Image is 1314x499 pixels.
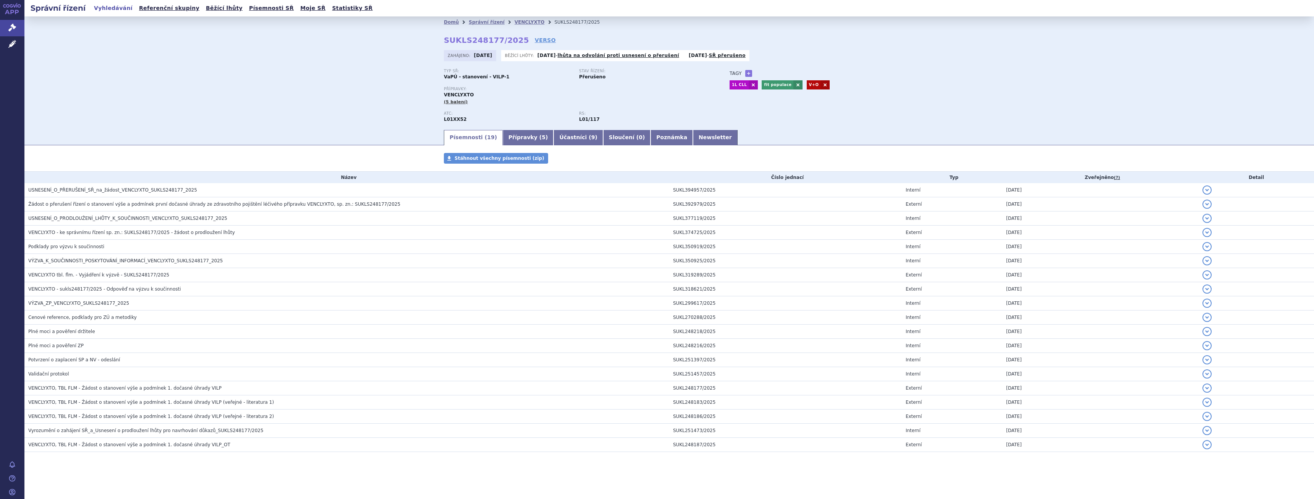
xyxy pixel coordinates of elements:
[505,52,536,59] span: Běžící lhůty:
[906,202,922,207] span: Externí
[669,339,902,353] td: SUKL248216/2025
[24,3,92,13] h2: Správní řízení
[730,80,749,89] a: 1L CLL
[669,254,902,268] td: SUKL350925/2025
[298,3,328,13] a: Moje SŘ
[902,172,1002,183] th: Typ
[906,343,921,348] span: Interní
[28,244,104,249] span: Podklady pro výzvu k součinnosti
[1002,226,1199,240] td: [DATE]
[444,69,571,73] p: Typ SŘ:
[669,172,902,183] th: Číslo jednací
[906,400,922,405] span: Externí
[591,134,595,140] span: 9
[1202,299,1212,308] button: detail
[906,258,921,263] span: Interní
[444,130,503,145] a: Písemnosti (19)
[444,20,459,25] a: Domů
[906,286,922,292] span: Externí
[487,134,494,140] span: 19
[28,414,274,419] span: VENCLYXTO, TBL FLM - Žádost o stanovení výše a podmínek 1. dočasné úhrady VILP (veřejné - literat...
[1202,242,1212,251] button: detail
[906,244,921,249] span: Interní
[1002,438,1199,452] td: [DATE]
[669,325,902,339] td: SUKL248218/2025
[28,385,222,391] span: VENCLYXTO, TBL FLM - Žádost o stanovení výše a podmínek 1. dočasné úhrady VILP
[1202,384,1212,393] button: detail
[669,197,902,211] td: SUKL392979/2025
[444,99,468,104] span: (5 balení)
[503,130,553,145] a: Přípravky (5)
[906,371,921,377] span: Interní
[28,371,69,377] span: Validační protokol
[1199,172,1314,183] th: Detail
[535,36,556,44] a: VERSO
[444,74,510,80] strong: VaPÚ - stanovení - VILP-1
[689,52,746,59] p: -
[906,272,922,278] span: Externí
[906,187,921,193] span: Interní
[1202,200,1212,209] button: detail
[1002,211,1199,226] td: [DATE]
[455,156,544,161] span: Stáhnout všechny písemnosti (zip)
[669,438,902,452] td: SUKL248187/2025
[444,87,714,91] p: Přípravky:
[444,111,571,116] p: ATC:
[1202,412,1212,421] button: detail
[1202,341,1212,350] button: detail
[906,442,922,447] span: Externí
[28,442,230,447] span: VENCLYXTO, TBL FLM - Žádost o stanovení výše a podmínek 1. dočasné úhrady VILP_OT
[669,296,902,310] td: SUKL299617/2025
[1002,424,1199,438] td: [DATE]
[28,216,227,221] span: USNESENÍ_O_PRODLOUŽENÍ_LHŮTY_K_SOUČINNOSTI_VENCLYXTO_SUKLS248177_2025
[553,130,603,145] a: Účastníci (9)
[906,329,921,334] span: Interní
[28,258,223,263] span: VÝZVA_K_SOUČINNOSTI_POSKYTOVÁNÍ_INFORMACÍ_VENCLYXTO_SUKLS248177_2025
[444,117,467,122] strong: VENETOKLAX
[579,117,600,122] strong: venetoklax
[444,153,548,164] a: Stáhnout všechny písemnosti (zip)
[1002,310,1199,325] td: [DATE]
[579,69,707,73] p: Stav řízení:
[474,53,492,58] strong: [DATE]
[24,172,669,183] th: Název
[579,111,707,116] p: RS:
[28,230,235,235] span: VENCLYXTO - ke správnímu řízení sp. zn.: SUKLS248177/2025 - žádost o prodloužení lhůty
[137,3,202,13] a: Referenční skupiny
[693,130,738,145] a: Newsletter
[1202,440,1212,449] button: detail
[28,329,95,334] span: Plné moci a pověření držitele
[28,202,400,207] span: Žádost o přerušení řízení o stanovení výše a podmínek první dočasné úhrady ze zdravotního pojiště...
[1202,185,1212,195] button: detail
[669,282,902,296] td: SUKL318621/2025
[537,53,556,58] strong: [DATE]
[1202,355,1212,364] button: detail
[1202,369,1212,379] button: detail
[1002,254,1199,268] td: [DATE]
[1202,313,1212,322] button: detail
[1002,353,1199,367] td: [DATE]
[28,301,129,306] span: VÝZVA_ZP_VENCLYXTO_SUKLS248177_2025
[28,343,84,348] span: Plné moci a pověření ZP
[906,301,921,306] span: Interní
[1202,270,1212,280] button: detail
[1202,228,1212,237] button: detail
[906,216,921,221] span: Interní
[1002,282,1199,296] td: [DATE]
[709,53,746,58] a: SŘ přerušeno
[669,240,902,254] td: SUKL350919/2025
[28,315,137,320] span: Cenové reference, podklady pro ZÚ a metodiky
[469,20,505,25] a: Správní řízení
[1202,214,1212,223] button: detail
[92,3,135,13] a: Vyhledávání
[669,367,902,381] td: SUKL251457/2025
[28,286,181,292] span: VENCLYXTO - sukls248177/2025 - Odpověď na výzvu k součinnosti
[807,80,821,89] a: V+O
[745,70,752,77] a: +
[579,74,605,80] strong: Přerušeno
[669,410,902,424] td: SUKL248186/2025
[906,315,921,320] span: Interní
[669,424,902,438] td: SUKL251473/2025
[669,183,902,197] td: SUKL394957/2025
[1002,172,1199,183] th: Zveřejněno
